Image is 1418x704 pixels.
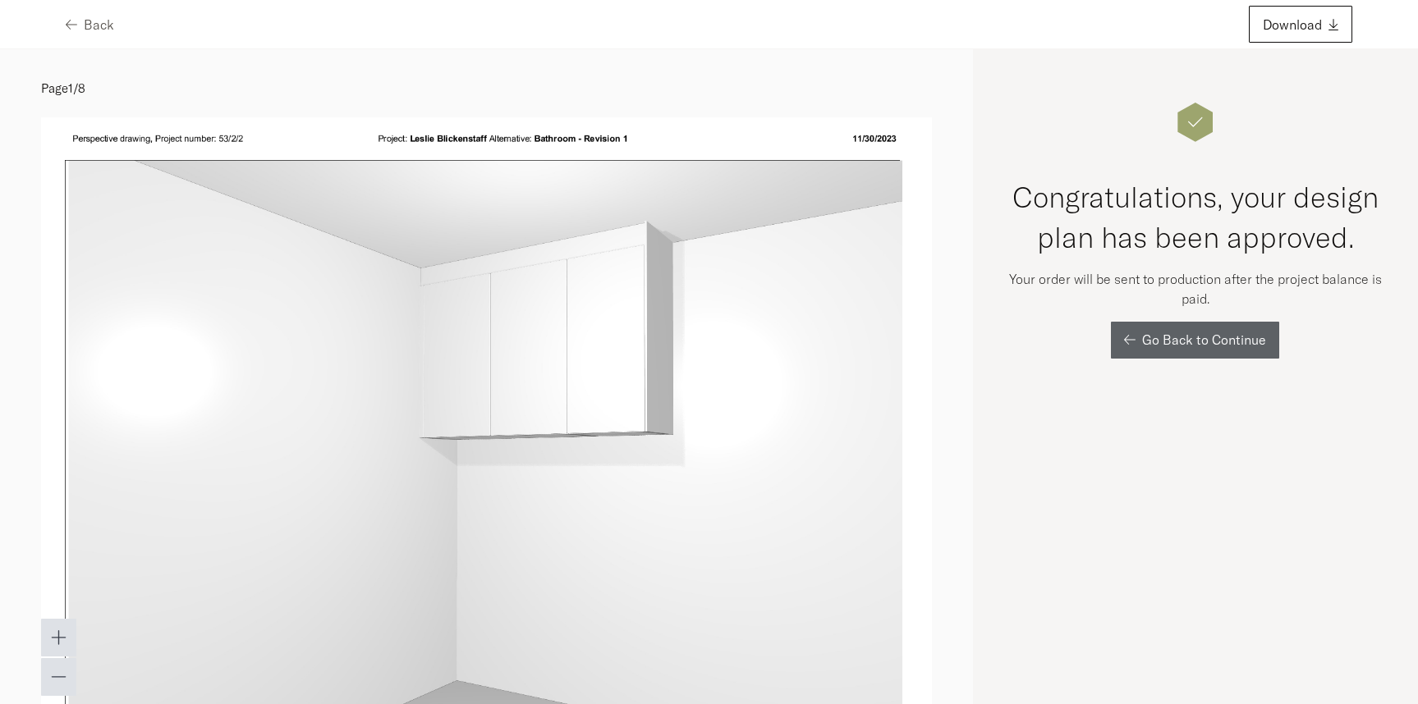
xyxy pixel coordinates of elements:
button: Go Back to Continue [1111,322,1279,359]
p: Your order will be sent to production after the project balance is paid. [998,269,1393,309]
button: Back [66,6,114,43]
span: Download [1263,18,1322,31]
p: Page 1 / 8 [41,66,932,105]
button: Download [1249,6,1352,43]
h2: Congratulations, your design plan has been approved. [998,177,1393,258]
span: Go Back to Continue [1142,333,1266,346]
span: Back [84,18,114,31]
